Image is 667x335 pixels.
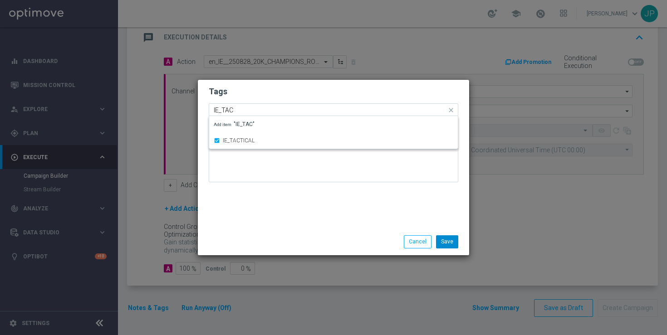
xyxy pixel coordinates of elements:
[214,122,234,127] span: Add item
[209,116,458,149] ng-dropdown-panel: Options list
[209,86,458,97] h2: Tags
[404,235,432,248] button: Cancel
[436,235,458,248] button: Save
[223,138,255,143] label: IE_TACTICAL
[209,103,458,116] ng-select: IE_TACTICAL
[214,121,255,127] span: "IE_TAC"
[214,133,453,148] div: IE_TACTICAL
